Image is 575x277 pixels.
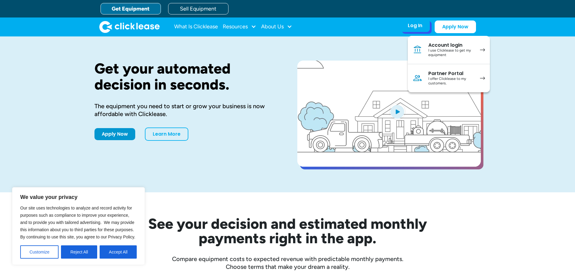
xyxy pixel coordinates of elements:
[20,206,135,239] span: Our site uses technologies to analyze and record activity for purposes such as compliance to impr...
[389,103,405,120] img: Blue play button logo on a light blue circular background
[408,23,422,29] div: Log In
[119,216,457,245] h2: See your decision and estimated monthly payments right in the app.
[61,245,97,259] button: Reject All
[408,36,490,92] nav: Log In
[20,194,137,201] p: We value your privacy
[99,21,160,33] a: home
[408,36,490,64] a: Account loginI use Clicklease to get my equipment
[297,61,481,167] a: open lightbox
[174,21,218,33] a: What Is Clicklease
[408,64,490,92] a: Partner PortalI offer Clicklease to my customers.
[428,71,474,77] div: Partner Portal
[145,127,188,141] a: Learn More
[94,255,481,271] div: Compare equipment costs to expected revenue with predictable monthly payments. Choose terms that ...
[168,3,228,14] a: Sell Equipment
[94,102,278,118] div: The equipment you need to start or grow your business is now affordable with Clicklease.
[413,45,422,55] img: Bank icon
[428,77,474,86] div: I offer Clicklease to my customers.
[101,3,161,14] a: Get Equipment
[99,21,160,33] img: Clicklease logo
[413,73,422,83] img: Person icon
[480,77,485,80] img: arrow
[428,42,474,48] div: Account login
[94,61,278,93] h1: Get your automated decision in seconds.
[12,187,145,265] div: We value your privacy
[428,48,474,58] div: I use Clicklease to get my equipment
[100,245,137,259] button: Accept All
[261,21,292,33] div: About Us
[94,128,135,140] a: Apply Now
[20,245,59,259] button: Customize
[435,20,476,33] a: Apply Now
[223,21,256,33] div: Resources
[480,48,485,52] img: arrow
